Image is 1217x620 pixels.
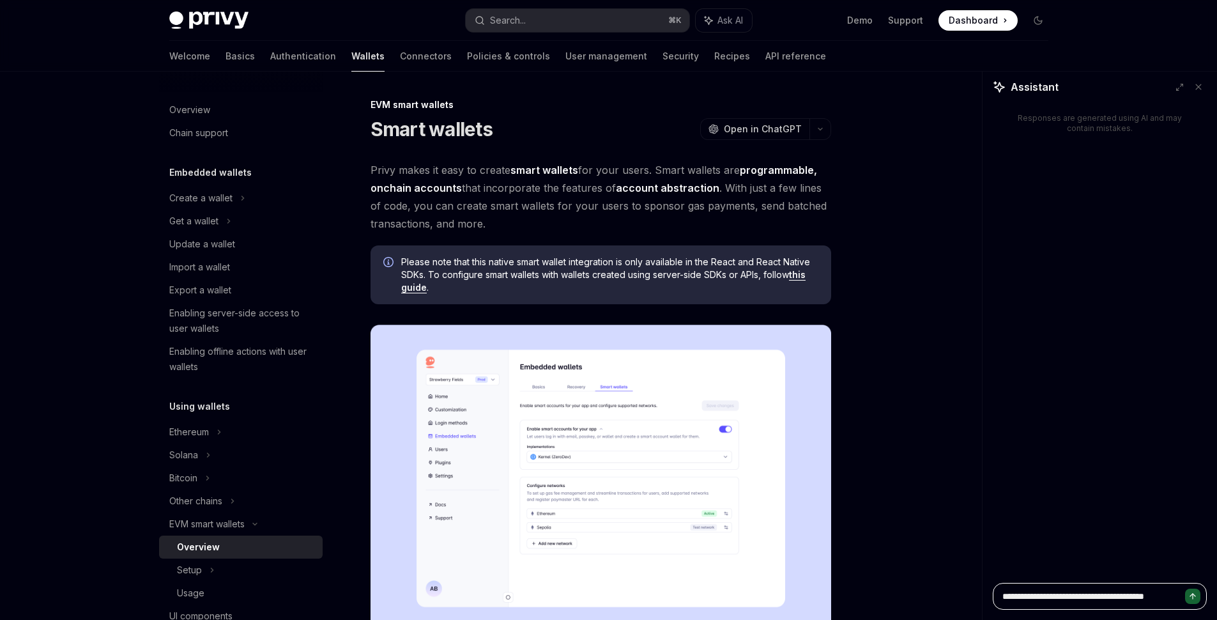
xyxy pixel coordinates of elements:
[765,41,826,72] a: API reference
[169,344,315,375] div: Enabling offline actions with user wallets
[717,14,743,27] span: Ask AI
[159,582,323,605] a: Usage
[169,447,198,463] div: Solana
[383,257,396,270] svg: Info
[949,14,998,27] span: Dashboard
[159,302,323,340] a: Enabling server-side access to user wallets
[169,283,231,298] div: Export a wallet
[169,236,235,252] div: Update a wallet
[169,260,230,275] div: Import a wallet
[169,102,210,118] div: Overview
[696,9,752,32] button: Ask AI
[1185,589,1200,604] button: Send message
[169,125,228,141] div: Chain support
[159,121,323,144] a: Chain support
[371,98,831,111] div: EVM smart wallets
[169,12,249,29] img: dark logo
[159,98,323,121] a: Overview
[847,14,873,27] a: Demo
[888,14,923,27] a: Support
[159,256,323,279] a: Import a wallet
[490,13,526,28] div: Search...
[159,279,323,302] a: Export a wallet
[169,424,209,440] div: Ethereum
[371,161,831,233] span: Privy makes it easy to create for your users. Smart wallets are that incorporate the features of ...
[400,41,452,72] a: Connectors
[1013,113,1186,134] div: Responses are generated using AI and may contain mistakes.
[169,41,210,72] a: Welcome
[177,585,204,601] div: Usage
[169,470,197,486] div: Bitcoin
[938,10,1018,31] a: Dashboard
[510,164,578,176] strong: smart wallets
[467,41,550,72] a: Policies & controls
[169,165,252,180] h5: Embedded wallets
[159,233,323,256] a: Update a wallet
[270,41,336,72] a: Authentication
[371,118,493,141] h1: Smart wallets
[169,399,230,414] h5: Using wallets
[668,15,682,26] span: ⌘ K
[169,306,315,336] div: Enabling server-side access to user wallets
[466,9,689,32] button: Search...⌘K
[724,123,802,136] span: Open in ChatGPT
[159,340,323,378] a: Enabling offline actions with user wallets
[159,536,323,559] a: Overview
[169,516,245,532] div: EVM smart wallets
[1011,79,1059,95] span: Assistant
[169,493,222,509] div: Other chains
[565,41,647,72] a: User management
[616,182,719,195] a: account abstraction
[169,213,218,229] div: Get a wallet
[714,41,750,72] a: Recipes
[700,118,809,140] button: Open in ChatGPT
[351,41,385,72] a: Wallets
[169,190,233,206] div: Create a wallet
[226,41,255,72] a: Basics
[662,41,699,72] a: Security
[177,562,202,578] div: Setup
[1028,10,1048,31] button: Toggle dark mode
[401,256,818,294] span: Please note that this native smart wallet integration is only available in the React and React Na...
[177,539,220,555] div: Overview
